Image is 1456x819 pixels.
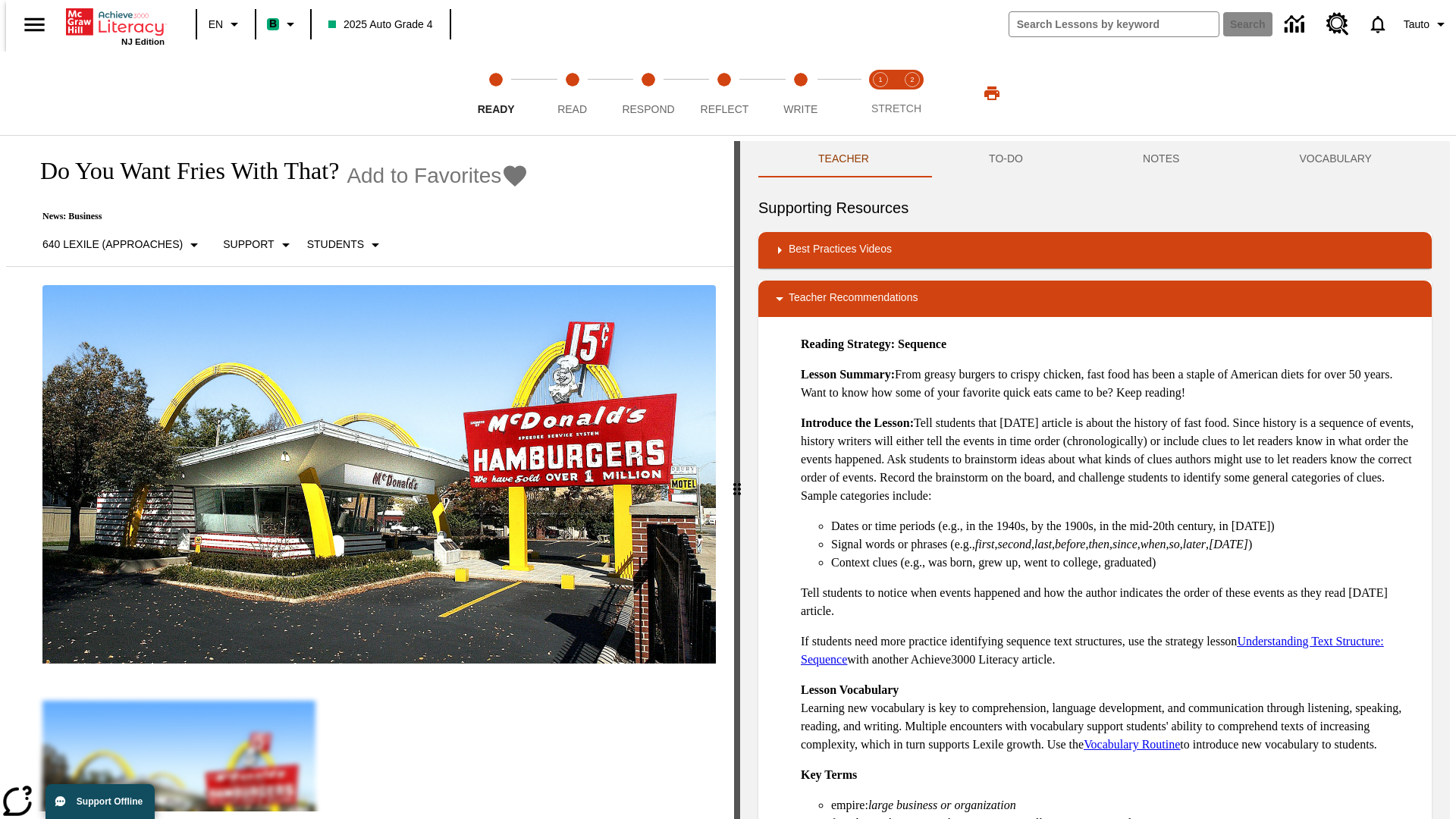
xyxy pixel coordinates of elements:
[789,290,918,308] p: Teacher Recommendations
[758,141,1432,177] div: Instructional Panel Tabs
[1055,538,1085,551] em: before
[478,103,515,115] span: Ready
[217,231,300,259] button: Scaffolds, Support
[801,337,895,350] strong: Reading Strategy:
[801,768,857,781] strong: Key Terms
[1209,538,1248,551] em: [DATE]
[831,554,1420,572] li: Context clues (e.g., was born, grew up, went to college, graduated)
[209,17,223,33] span: EN
[801,416,914,429] strong: Introduce the Lesson:
[734,141,740,819] div: Press Enter or Spacebar and then press right and left arrow keys to move the slider
[1358,5,1398,44] a: Notifications
[1141,538,1166,551] em: when
[77,796,143,807] span: Support Offline
[328,17,433,33] span: 2025 Auto Grade 4
[680,52,768,135] button: Reflect step 4 of 5
[801,368,895,381] strong: Lesson Summary:
[890,52,934,135] button: Stretch Respond step 2 of 2
[622,103,674,115] span: Respond
[1169,538,1180,551] em: so
[301,231,391,259] button: Select Student
[1239,141,1432,177] button: VOCABULARY
[975,538,995,551] em: first
[898,337,946,350] strong: Sequence
[871,102,921,115] span: STRETCH
[1398,11,1456,38] button: Profile/Settings
[1088,538,1109,551] em: then
[261,11,306,38] button: Boost Class color is mint green. Change class color
[1009,12,1219,36] input: search field
[858,52,902,135] button: Stretch Read step 1 of 2
[757,52,845,135] button: Write step 5 of 5
[24,211,529,222] p: News: Business
[269,14,277,33] span: B
[801,366,1420,402] p: From greasy burgers to crispy chicken, fast food has been a staple of American diets for over 50 ...
[121,37,165,46] span: NJ Edition
[1404,17,1429,33] span: Tauto
[66,5,165,46] div: Home
[758,141,929,177] button: Teacher
[929,141,1083,177] button: TO-DO
[42,237,183,253] p: 640 Lexile (Approaches)
[831,517,1420,535] li: Dates or time periods (e.g., in the 1940s, by the 1900s, in the mid-20th century, in [DATE])
[910,76,914,83] text: 2
[1183,538,1206,551] em: later
[758,196,1432,220] h6: Supporting Resources
[758,232,1432,268] div: Best Practices Videos
[6,141,734,811] div: reading
[758,281,1432,317] div: Teacher Recommendations
[878,76,882,83] text: 1
[12,2,57,47] button: Open side menu
[783,103,817,115] span: Write
[968,80,1016,107] button: Print
[740,141,1450,819] div: activity
[801,414,1420,505] p: Tell students that [DATE] article is about the history of fast food. Since history is a sequence ...
[307,237,364,253] p: Students
[1276,4,1317,45] a: Data Center
[202,11,250,38] button: Language: EN, Select a language
[42,285,716,664] img: One of the first McDonald's stores, with the iconic red sign and golden arches.
[36,231,209,259] button: Select Lexile, 640 Lexile (Approaches)
[1317,4,1358,45] a: Resource Center, Will open in new tab
[1034,538,1052,551] em: last
[24,157,339,185] h1: Do You Want Fries With That?
[701,103,749,115] span: Reflect
[801,683,899,696] strong: Lesson Vocabulary
[801,632,1420,669] p: If students need more practice identifying sequence text structures, use the strategy lesson with...
[801,584,1420,620] p: Tell students to notice when events happened and how the author indicates the order of these even...
[604,52,692,135] button: Respond step 3 of 5
[452,52,540,135] button: Ready step 1 of 5
[801,681,1420,754] p: Learning new vocabulary is key to comprehension, language development, and communication through ...
[831,535,1420,554] li: Signal words or phrases (e.g., , , , , , , , , , )
[45,784,155,819] button: Support Offline
[223,237,274,253] p: Support
[789,241,892,259] p: Best Practices Videos
[801,635,1384,666] a: Understanding Text Structure: Sequence
[1084,738,1180,751] a: Vocabulary Routine
[347,164,501,188] span: Add to Favorites
[868,799,1016,811] em: large business or organization
[557,103,587,115] span: Read
[347,162,529,189] button: Add to Favorites - Do You Want Fries With That?
[1112,538,1137,551] em: since
[1083,141,1239,177] button: NOTES
[998,538,1031,551] em: second
[831,796,1420,814] li: empire:
[528,52,616,135] button: Read step 2 of 5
